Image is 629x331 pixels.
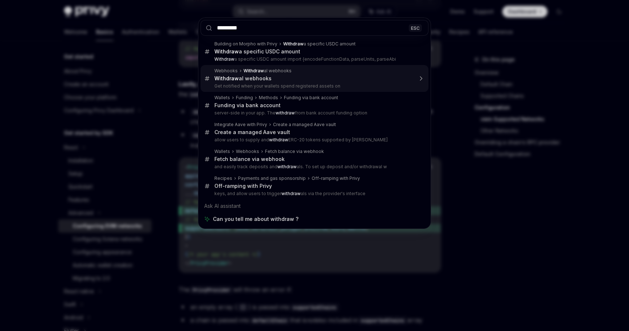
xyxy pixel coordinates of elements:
[214,191,413,197] p: keys, and allow users to trigger als via the provider's interface
[213,215,298,223] span: Can you tell me about withdraw ?
[236,149,259,154] div: Webhooks
[214,175,232,181] div: Recipes
[214,41,277,47] div: Building on Morpho with Privy
[276,110,295,116] b: withdraw
[214,122,267,128] div: Integrate Aave with Privy
[244,68,292,74] div: al webhooks
[409,24,422,32] div: ESC
[259,95,278,101] div: Methods
[214,48,239,55] b: Withdraw
[214,83,413,89] p: Get notified when your wallets spend registered assets on
[214,56,234,62] b: Withdraw
[214,110,413,116] p: server-side in your app. The from bank account funding option
[244,68,264,73] b: Withdraw
[281,191,301,196] b: withdraw
[201,199,428,213] div: Ask AI assistant
[273,122,336,128] div: Create a managed Aave vault
[283,41,356,47] div: a specific USDC amount
[214,137,413,143] p: allow users to supply and ERC-20 tokens supported by [PERSON_NAME]
[214,68,238,74] div: Webhooks
[214,95,230,101] div: Wallets
[236,95,253,101] div: Funding
[312,175,360,181] div: Off-ramping with Privy
[269,137,288,142] b: withdraw
[214,75,272,82] div: al webhooks
[214,48,300,55] div: a specific USDC amount
[214,183,272,189] div: Off-ramping with Privy
[214,102,281,109] div: Funding via bank account
[214,129,290,136] div: Create a managed Aave vault
[265,149,324,154] div: Fetch balance via webhook
[214,149,230,154] div: Wallets
[214,75,239,81] b: Withdraw
[283,41,304,47] b: Withdraw
[277,164,297,169] b: withdraw
[238,175,306,181] div: Payments and gas sponsorship
[214,56,413,62] p: a specific USDC amount import {encodeFunctionData, parseUnits, parseAbi
[284,95,338,101] div: Funding via bank account
[214,156,285,162] div: Fetch balance via webhook
[214,164,413,170] p: and easily track deposits and als. To set up deposit and/or withdrawal w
